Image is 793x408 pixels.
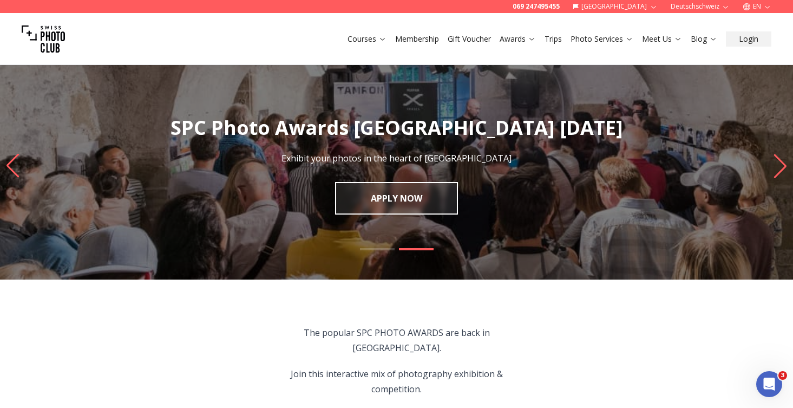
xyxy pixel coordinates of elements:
[335,182,458,215] a: APPLY NOW
[273,366,520,397] p: Join this interactive mix of photography exhibition & competition.
[571,34,633,44] a: Photo Services
[545,34,562,44] a: Trips
[566,31,638,47] button: Photo Services
[443,31,495,47] button: Gift Voucher
[281,152,512,165] p: Exhibit your photos in the heart of [GEOGRAPHIC_DATA]
[642,34,682,44] a: Meet Us
[778,371,787,380] span: 3
[756,371,782,397] iframe: Intercom live chat
[540,31,566,47] button: Trips
[513,2,560,11] a: 069 247495455
[495,31,540,47] button: Awards
[638,31,686,47] button: Meet Us
[391,31,443,47] button: Membership
[343,31,391,47] button: Courses
[395,34,439,44] a: Membership
[448,34,491,44] a: Gift Voucher
[691,34,717,44] a: Blog
[686,31,722,47] button: Blog
[22,17,65,61] img: Swiss photo club
[726,31,771,47] button: Login
[500,34,536,44] a: Awards
[273,325,520,355] p: The popular SPC PHOTO AWARDS are back in [GEOGRAPHIC_DATA].
[348,34,386,44] a: Courses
